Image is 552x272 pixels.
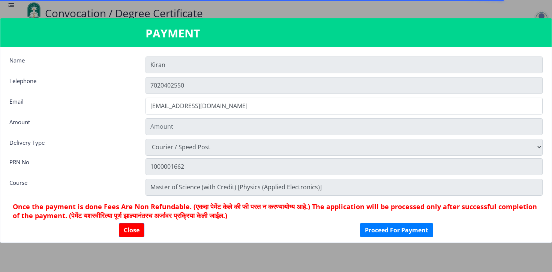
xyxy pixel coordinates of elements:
[4,158,140,173] div: PRN No
[145,179,543,196] input: Zipcode
[4,56,140,71] div: Name
[145,158,543,175] input: Zipcode
[145,56,543,73] input: Name
[360,223,433,237] button: Proceed For Payment
[145,26,406,41] h3: PAYMENT
[4,118,140,133] div: Amount
[145,98,543,114] input: Email
[4,77,140,92] div: Telephone
[4,98,140,113] div: Email
[4,139,140,154] div: Delivery Type
[13,202,539,220] h6: Once the payment is done Fees Are Non Refundable. (एकदा पेमेंट केले की फी परत न करण्यायोग्य आहे.)...
[145,118,543,135] input: Amount
[4,179,140,194] div: Course
[119,223,144,237] button: Close
[145,77,543,94] input: Telephone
